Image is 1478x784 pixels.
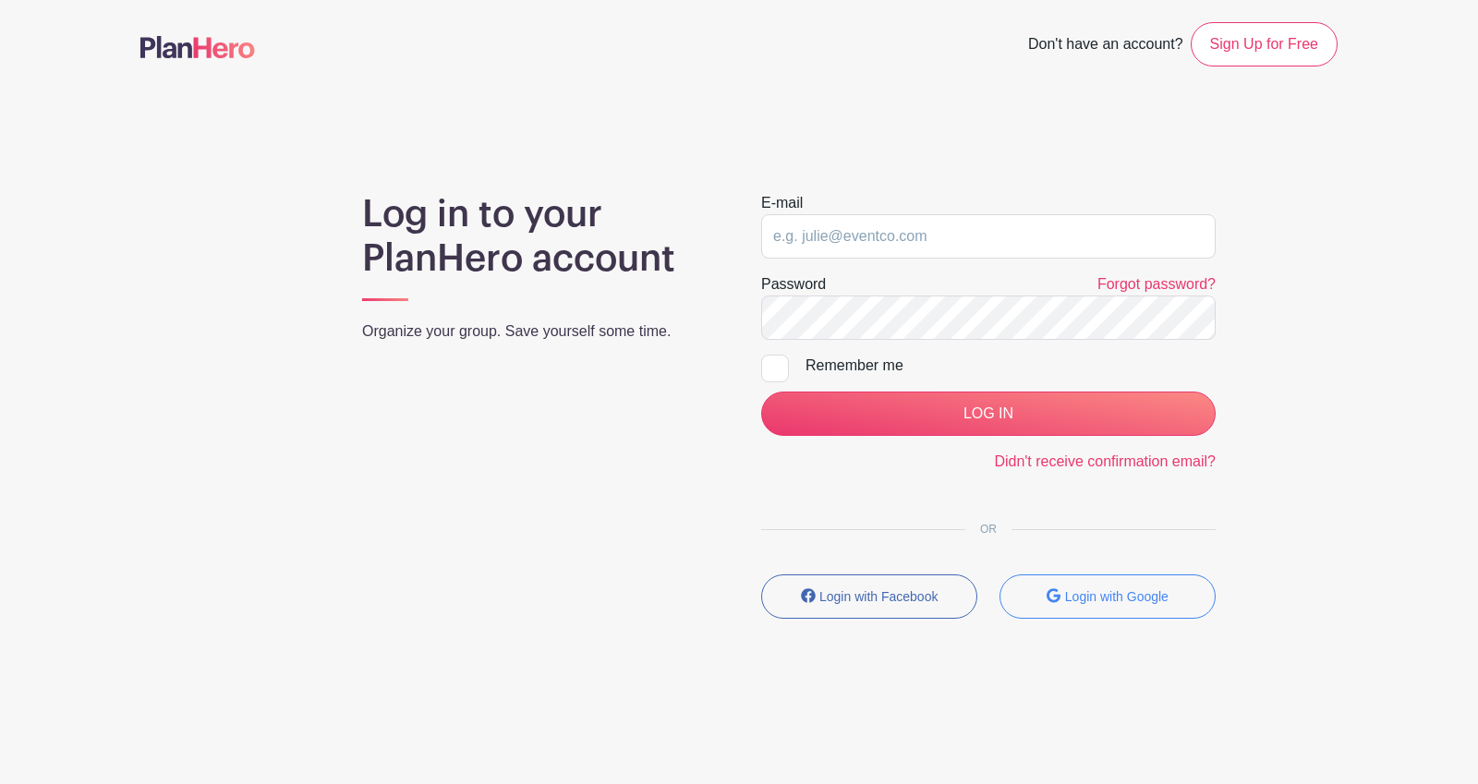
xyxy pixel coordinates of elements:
a: Forgot password? [1097,276,1216,292]
a: Didn't receive confirmation email? [994,453,1216,469]
label: E-mail [761,192,803,214]
h1: Log in to your PlanHero account [362,192,717,281]
small: Login with Facebook [819,589,938,604]
a: Sign Up for Free [1191,22,1338,66]
div: Remember me [806,355,1216,377]
span: Don't have an account? [1028,26,1183,66]
span: OR [965,523,1012,536]
label: Password [761,273,826,296]
button: Login with Facebook [761,574,977,619]
p: Organize your group. Save yourself some time. [362,320,717,343]
button: Login with Google [999,574,1216,619]
small: Login with Google [1065,589,1169,604]
img: logo-507f7623f17ff9eddc593b1ce0a138ce2505c220e1c5a4e2b4648c50719b7d32.svg [140,36,255,58]
input: e.g. julie@eventco.com [761,214,1216,259]
input: LOG IN [761,392,1216,436]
